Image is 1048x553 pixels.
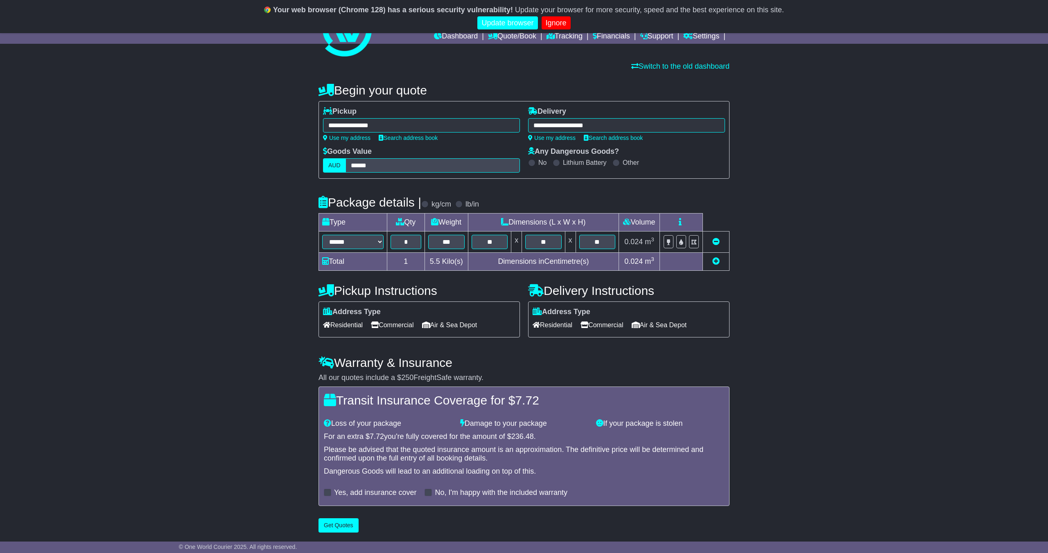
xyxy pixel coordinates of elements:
[273,6,513,14] b: Your web browser (Chrome 128) has a serious security vulnerability!
[323,135,370,141] a: Use my address
[431,200,451,209] label: kg/cm
[547,30,583,44] a: Tracking
[632,319,687,331] span: Air & Sea Depot
[323,158,346,173] label: AUD
[511,432,534,441] span: 236.48
[323,308,381,317] label: Address Type
[425,253,468,271] td: Kilo(s)
[379,135,438,141] a: Search address book
[387,253,425,271] td: 1
[371,319,413,331] span: Commercial
[624,257,643,265] span: 0.024
[631,62,730,70] a: Switch to the old dashboard
[318,356,730,369] h4: Warranty & Insurance
[592,419,728,428] div: If your package is stolen
[528,147,619,156] label: Any Dangerous Goods?
[435,488,567,497] label: No, I'm happy with the included warranty
[434,30,478,44] a: Dashboard
[651,256,654,262] sup: 3
[456,419,592,428] div: Damage to your package
[324,445,724,463] div: Please be advised that the quoted insurance amount is an approximation. The definitive price will...
[533,308,590,317] label: Address Type
[515,6,784,14] span: Update your browser for more security, speed and the best experience on this site.
[468,253,619,271] td: Dimensions in Centimetre(s)
[179,544,297,550] span: © One World Courier 2025. All rights reserved.
[324,393,724,407] h4: Transit Insurance Coverage for $
[651,236,654,243] sup: 3
[619,214,660,232] td: Volume
[422,319,477,331] span: Air & Sea Depot
[683,30,719,44] a: Settings
[318,518,359,533] button: Get Quotes
[511,232,522,253] td: x
[324,467,724,476] div: Dangerous Goods will lead to an additional loading on top of this.
[593,30,630,44] a: Financials
[318,83,730,97] h4: Begin your quote
[323,147,372,156] label: Goods Value
[580,319,623,331] span: Commercial
[430,257,440,265] span: 5.5
[468,214,619,232] td: Dimensions (L x W x H)
[488,30,536,44] a: Quote/Book
[712,238,720,246] a: Remove this item
[319,253,387,271] td: Total
[320,419,456,428] div: Loss of your package
[712,257,720,265] a: Add new item
[477,16,538,30] a: Update browser
[538,159,547,166] label: No
[542,16,571,30] a: Ignore
[318,196,421,209] h4: Package details |
[515,393,539,407] span: 7.72
[387,214,425,232] td: Qty
[528,284,730,297] h4: Delivery Instructions
[528,135,576,141] a: Use my address
[318,284,520,297] h4: Pickup Instructions
[640,30,673,44] a: Support
[323,319,363,331] span: Residential
[465,200,479,209] label: lb/in
[565,232,576,253] td: x
[533,319,572,331] span: Residential
[401,373,413,382] span: 250
[563,159,607,166] label: Lithium Battery
[425,214,468,232] td: Weight
[528,107,566,116] label: Delivery
[323,107,357,116] label: Pickup
[319,214,387,232] td: Type
[370,432,384,441] span: 7.72
[334,488,416,497] label: Yes, add insurance cover
[645,238,654,246] span: m
[645,257,654,265] span: m
[623,159,639,166] label: Other
[318,373,730,382] div: All our quotes include a $ FreightSafe warranty.
[324,432,724,441] div: For an extra $ you're fully covered for the amount of $ .
[584,135,643,141] a: Search address book
[624,238,643,246] span: 0.024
